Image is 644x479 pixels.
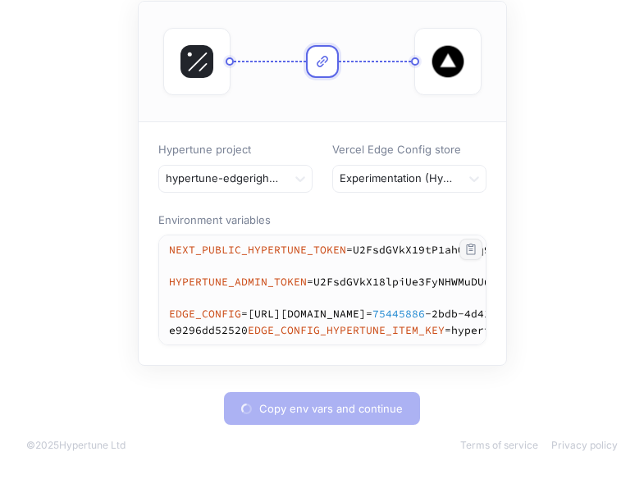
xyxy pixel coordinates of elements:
button: Copy env vars and continue [224,392,420,425]
span: Copy env vars and continue [259,404,403,413]
a: Privacy policy [551,439,618,451]
a: Terms of service [460,439,538,451]
p: Hypertune project [158,142,313,158]
div: © 2025 Hypertune Ltd [26,438,126,453]
p: Vercel Edge Config store [332,142,486,158]
p: Environment variables [158,212,486,229]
